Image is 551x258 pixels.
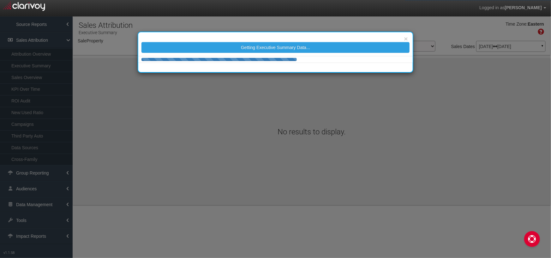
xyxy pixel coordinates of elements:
span: Getting Executive Summary Data... [241,45,310,50]
span: Logged in as [479,5,505,10]
span: [PERSON_NAME] [505,5,542,10]
a: Logged in as[PERSON_NAME] [475,0,551,15]
button: Getting Executive Summary Data... [141,42,410,53]
button: × [404,35,408,42]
